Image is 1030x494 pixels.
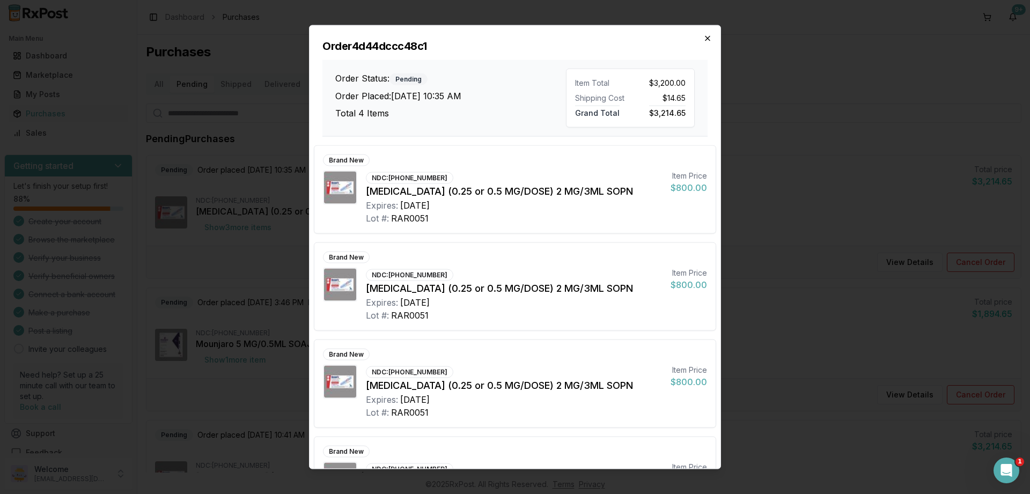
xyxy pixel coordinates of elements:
div: Item Price [671,364,707,375]
div: Lot #: [366,211,389,224]
div: $14.65 [635,92,686,103]
span: $3,200.00 [649,77,686,88]
span: 1 [1016,458,1024,466]
h2: Order 4d44dccc48c1 [322,38,708,53]
div: Brand New [323,154,370,166]
h3: Order Placed: [DATE] 10:35 AM [335,90,566,102]
div: [MEDICAL_DATA] (0.25 or 0.5 MG/DOSE) 2 MG/3ML SOPN [366,183,662,198]
img: Ozempic (0.25 or 0.5 MG/DOSE) 2 MG/3ML SOPN [324,171,356,203]
h3: Total 4 Items [335,107,566,120]
h3: Order Status: [335,72,566,85]
div: NDC: [PHONE_NUMBER] [366,366,453,378]
div: Brand New [323,445,370,457]
img: Ozempic (0.25 or 0.5 MG/DOSE) 2 MG/3ML SOPN [324,365,356,397]
div: NDC: [PHONE_NUMBER] [366,172,453,183]
div: [MEDICAL_DATA] (0.25 or 0.5 MG/DOSE) 2 MG/3ML SOPN [366,378,662,393]
iframe: Intercom live chat [994,458,1019,483]
div: [DATE] [400,393,430,405]
div: RAR0051 [391,405,429,418]
div: $800.00 [671,375,707,388]
img: Ozempic (0.25 or 0.5 MG/DOSE) 2 MG/3ML SOPN [324,268,356,300]
div: NDC: [PHONE_NUMBER] [366,463,453,475]
div: NDC: [PHONE_NUMBER] [366,269,453,281]
div: RAR0051 [391,211,429,224]
div: RAR0051 [391,308,429,321]
div: $800.00 [671,181,707,194]
div: Item Total [575,77,626,88]
div: Expires: [366,198,398,211]
div: Lot #: [366,308,389,321]
div: Expires: [366,393,398,405]
div: [MEDICAL_DATA] (0.25 or 0.5 MG/DOSE) 2 MG/3ML SOPN [366,281,662,296]
div: [DATE] [400,296,430,308]
div: Pending [389,73,428,85]
div: Lot #: [366,405,389,418]
div: Item Price [671,267,707,278]
div: Brand New [323,348,370,360]
div: Item Price [671,170,707,181]
div: Item Price [671,461,707,472]
div: Shipping Cost [575,92,626,103]
div: Expires: [366,296,398,308]
div: $800.00 [671,278,707,291]
div: [DATE] [400,198,430,211]
div: Brand New [323,251,370,263]
span: Grand Total [575,105,620,117]
span: $3,214.65 [649,105,686,117]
